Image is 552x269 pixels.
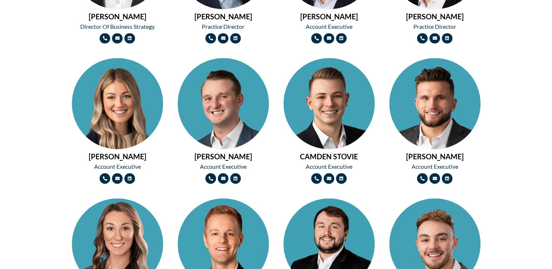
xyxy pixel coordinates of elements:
[178,13,269,20] h2: [PERSON_NAME]
[389,164,480,169] h2: Account Executive
[283,13,375,20] h2: [PERSON_NAME]
[283,164,375,169] h2: Account Executive
[389,153,480,160] h2: [PERSON_NAME]
[389,13,480,20] h2: [PERSON_NAME]
[389,24,480,30] h2: Practice Director
[72,13,163,20] h2: [PERSON_NAME]
[283,24,375,30] h2: Account Executive
[178,164,269,169] h2: Account Executive
[72,164,163,169] h2: Account Executive
[178,153,269,160] h2: [PERSON_NAME]
[72,153,163,160] h2: [PERSON_NAME]
[72,24,163,30] h2: Director of Business Strategy
[283,153,375,160] h2: CAMDEN STOVIE
[178,24,269,30] h2: Practice Director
